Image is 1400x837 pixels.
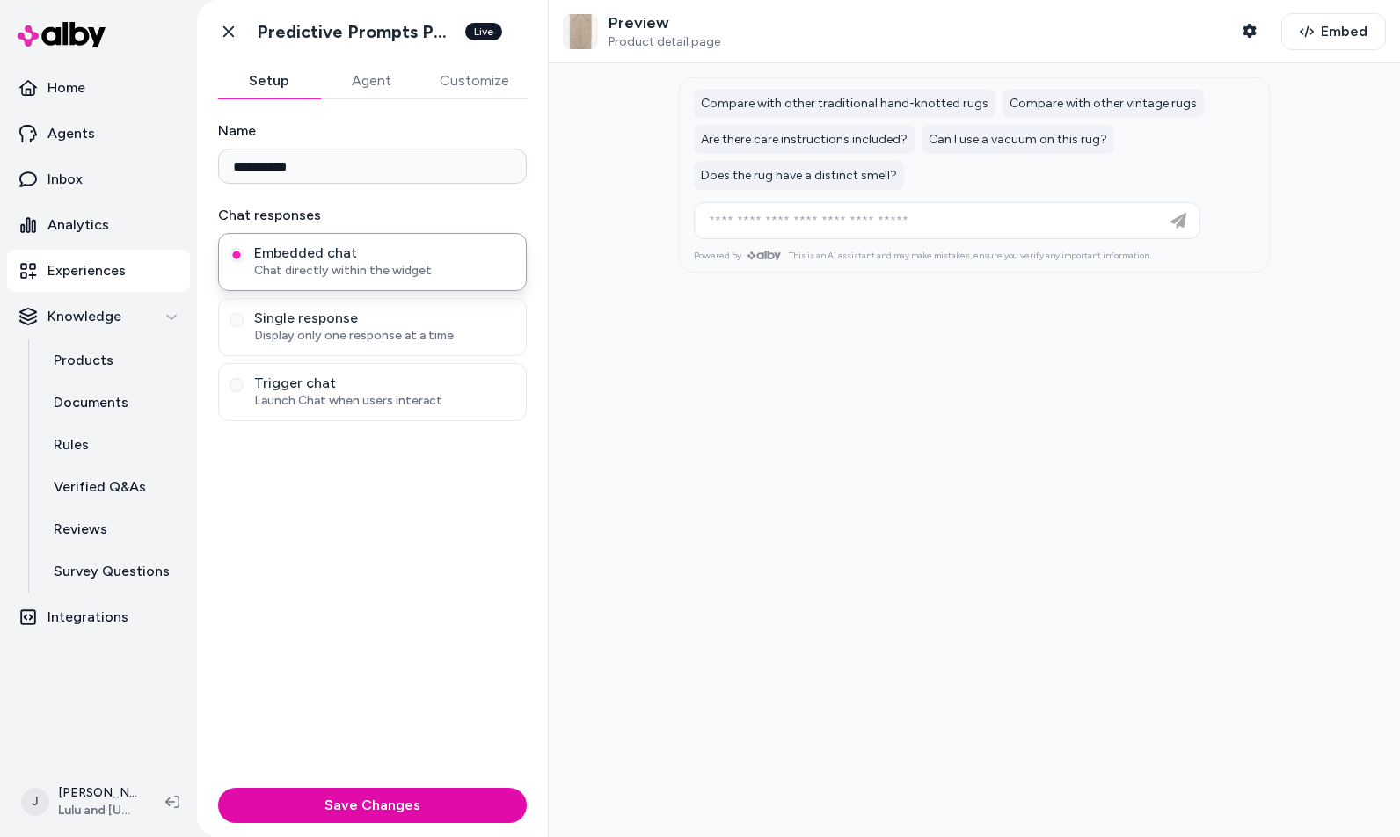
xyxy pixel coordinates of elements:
label: Chat responses [218,205,527,226]
p: Inbox [47,169,83,190]
span: Launch Chat when users interact [254,392,515,410]
span: Embedded chat [254,244,515,262]
a: Documents [36,382,190,424]
button: Embedded chatChat directly within the widget [230,248,244,262]
a: Rules [36,424,190,466]
a: Reviews [36,508,190,550]
span: Embed [1321,21,1367,42]
a: Home [7,67,190,109]
button: Setup [218,63,320,98]
button: Single responseDisplay only one response at a time [230,313,244,327]
p: Experiences [47,260,126,281]
p: Knowledge [47,306,121,327]
p: Products [54,350,113,371]
img: Marthe One-Of-A-Kind Vintage Rug, 4'3" x 8'6" [563,14,598,49]
p: Agents [47,123,95,144]
button: Embed [1281,13,1386,50]
p: Verified Q&As [54,477,146,498]
a: Integrations [7,596,190,638]
span: Lulu and [US_STATE] [58,802,137,819]
a: Experiences [7,250,190,292]
button: Save Changes [218,788,527,823]
p: Integrations [47,607,128,628]
span: Trigger chat [254,375,515,392]
span: J [21,788,49,816]
p: Preview [609,13,720,33]
label: Name [218,120,527,142]
a: Verified Q&As [36,466,190,508]
h1: Predictive Prompts PDP [257,21,455,43]
a: Agents [7,113,190,155]
button: Knowledge [7,295,190,338]
span: Single response [254,309,515,327]
p: Rules [54,434,89,455]
div: Live [465,23,502,40]
button: Customize [422,63,527,98]
p: [PERSON_NAME] [58,784,137,802]
img: alby Logo [18,22,106,47]
a: Inbox [7,158,190,200]
a: Survey Questions [36,550,190,593]
a: Analytics [7,204,190,246]
button: Agent [320,63,422,98]
span: Display only one response at a time [254,327,515,345]
button: J[PERSON_NAME]Lulu and [US_STATE] [11,774,151,830]
p: Analytics [47,215,109,236]
p: Reviews [54,519,107,540]
p: Home [47,77,85,98]
p: Documents [54,392,128,413]
p: Survey Questions [54,561,170,582]
a: Products [36,339,190,382]
button: Trigger chatLaunch Chat when users interact [230,378,244,392]
span: Chat directly within the widget [254,262,515,280]
span: Product detail page [609,34,720,50]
